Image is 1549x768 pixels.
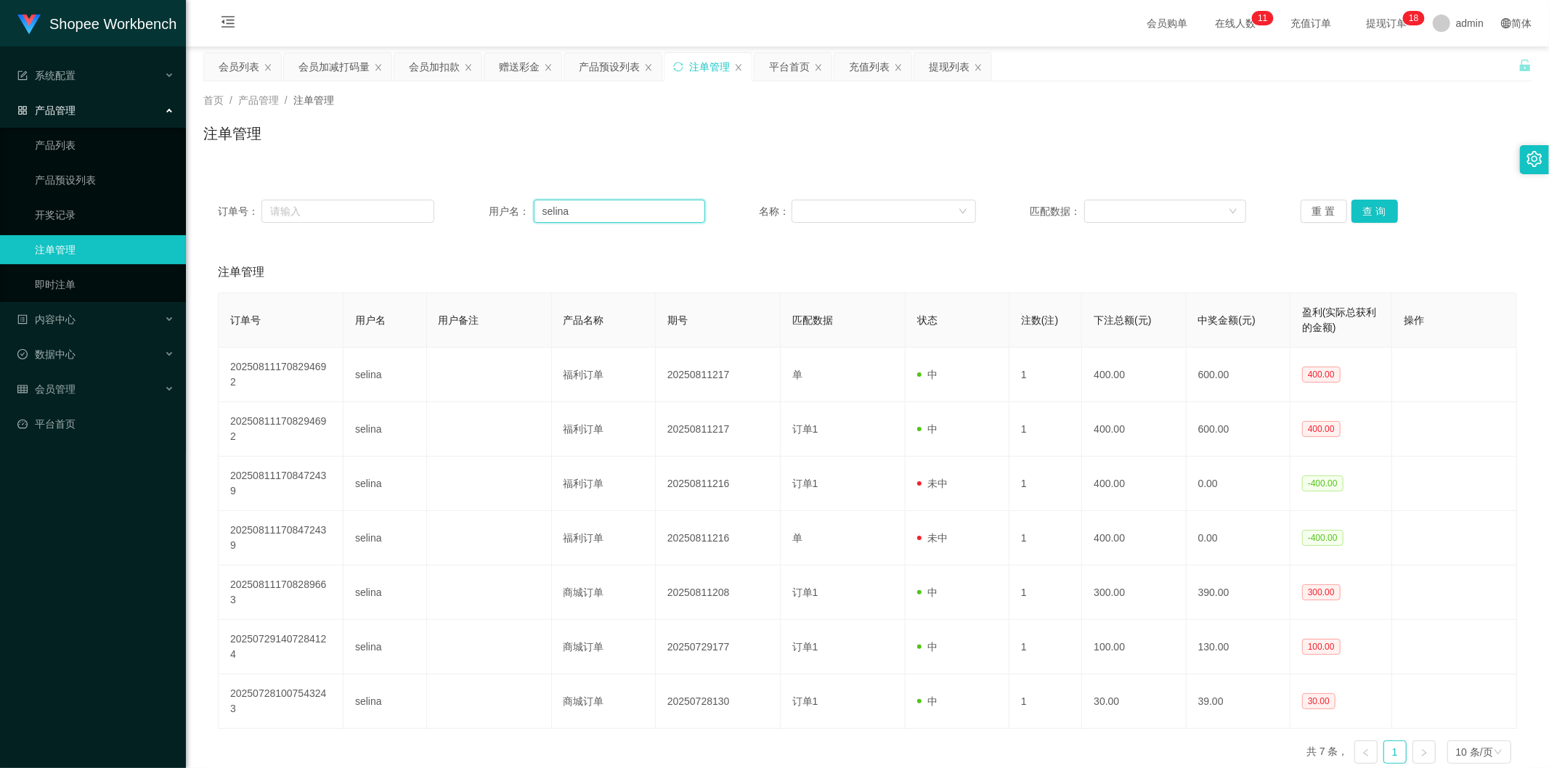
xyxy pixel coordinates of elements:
[667,314,688,326] span: 期号
[959,207,967,217] i: 图标: down
[49,1,176,47] h1: Shopee Workbench
[656,402,781,457] td: 20250811217
[17,105,28,115] i: 图标: appstore-o
[929,53,969,81] div: 提现列表
[917,369,938,380] span: 中
[229,94,232,106] span: /
[1082,620,1186,674] td: 100.00
[792,695,818,707] span: 订单1
[1094,314,1151,326] span: 下注总额(元)
[917,532,948,544] span: 未中
[218,264,264,281] span: 注单管理
[464,63,473,72] i: 图标: close
[17,409,174,438] a: 图标: dashboard平台首页
[35,270,174,299] a: 即时注单
[1456,741,1493,763] div: 10 条/页
[261,200,434,223] input: 请输入
[644,63,653,72] i: 图标: close
[1198,314,1256,326] span: 中奖金额(元)
[1409,11,1414,25] p: 1
[219,511,343,565] td: 202508111708472439
[343,457,427,511] td: selina
[534,200,705,223] input: 请输入
[792,532,802,544] span: 单
[219,457,343,511] td: 202508111708472439
[1258,11,1263,25] p: 1
[1301,200,1347,223] button: 重 置
[1187,565,1290,620] td: 390.00
[374,63,383,72] i: 图标: close
[849,53,890,81] div: 充值列表
[579,53,640,81] div: 产品预设列表
[1009,565,1082,620] td: 1
[203,1,253,47] i: 图标: menu-fold
[17,384,28,394] i: 图标: table
[1354,740,1378,764] li: 上一页
[1302,693,1335,709] span: 30.00
[1229,207,1237,217] i: 图标: down
[1404,314,1424,326] span: 操作
[35,131,174,160] a: 产品列表
[1526,151,1542,167] i: 图标: setting
[1306,740,1349,764] li: 共 7 条，
[1351,200,1398,223] button: 查 询
[917,314,938,326] span: 状态
[1252,11,1273,25] sup: 11
[1302,421,1341,437] span: 400.00
[17,70,76,81] span: 系统配置
[343,674,427,729] td: selina
[1494,748,1503,758] i: 图标: down
[1082,511,1186,565] td: 400.00
[1302,475,1343,491] span: -400.00
[1009,402,1082,457] td: 1
[894,63,903,72] i: 图标: close
[1082,402,1186,457] td: 400.00
[343,402,427,457] td: selina
[1414,11,1419,25] p: 8
[1383,740,1407,764] li: 1
[759,204,792,219] span: 名称：
[917,695,938,707] span: 中
[499,53,540,81] div: 赠送彩金
[552,402,656,457] td: 福利订单
[1082,565,1186,620] td: 300.00
[35,235,174,264] a: 注单管理
[564,314,604,326] span: 产品名称
[17,314,76,325] span: 内容中心
[1518,59,1532,72] i: 图标: unlock
[17,383,76,395] span: 会员管理
[814,63,823,72] i: 图标: close
[298,53,370,81] div: 会员加减打码量
[544,63,553,72] i: 图标: close
[1082,348,1186,402] td: 400.00
[1082,674,1186,729] td: 30.00
[1021,314,1058,326] span: 注数(注)
[917,587,938,598] span: 中
[1501,18,1511,28] i: 图标: global
[1420,748,1428,757] i: 图标: right
[1082,457,1186,511] td: 400.00
[293,94,334,106] span: 注单管理
[792,369,802,380] span: 单
[409,53,460,81] div: 会员加扣款
[1187,620,1290,674] td: 130.00
[17,314,28,324] i: 图标: profile
[219,565,343,620] td: 202508111708289663
[656,565,781,620] td: 20250811208
[1362,748,1370,757] i: 图标: left
[1187,348,1290,402] td: 600.00
[917,478,948,489] span: 未中
[355,314,386,326] span: 用户名
[769,53,810,81] div: 平台首页
[656,674,781,729] td: 20250728130
[1412,740,1436,764] li: 下一页
[343,620,427,674] td: selina
[219,402,343,457] td: 202508111708294692
[1359,18,1414,28] span: 提现订单
[17,17,176,29] a: Shopee Workbench
[656,620,781,674] td: 20250729177
[219,53,259,81] div: 会员列表
[792,478,818,489] span: 订单1
[17,70,28,81] i: 图标: form
[1187,457,1290,511] td: 0.00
